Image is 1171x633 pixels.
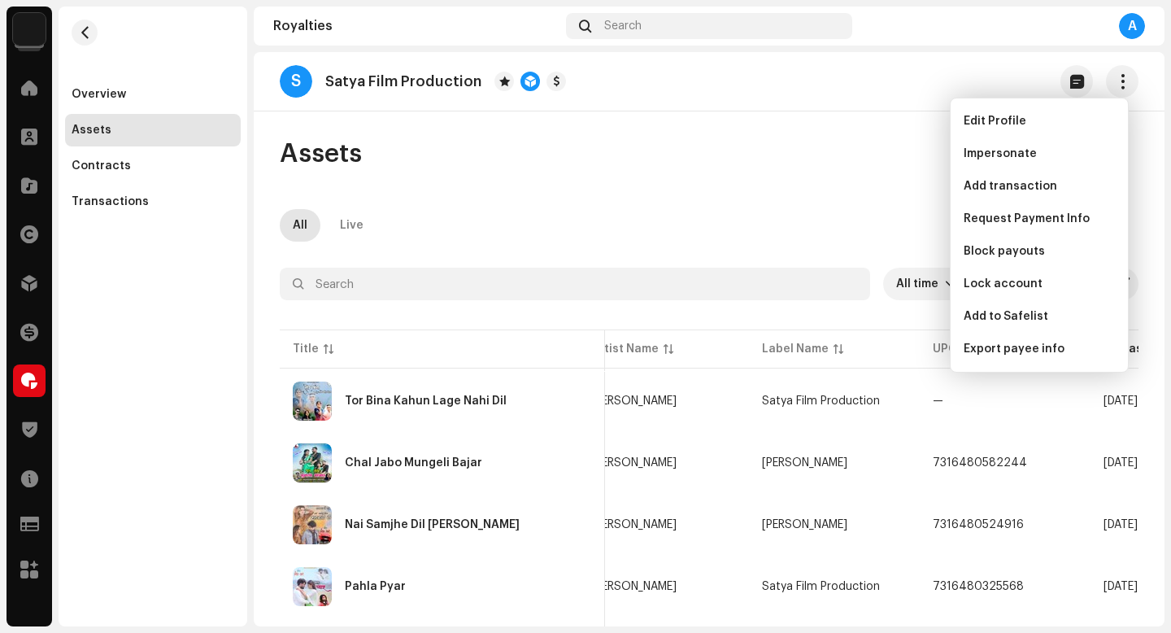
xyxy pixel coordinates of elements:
div: [PERSON_NAME] [591,519,677,530]
span: Lock account [964,277,1043,290]
img: 07e1de5e-4631-4565-ae40-396daca65430 [293,382,332,421]
re-m-nav-item: Transactions [65,186,241,218]
span: — [933,395,943,407]
div: Transactions [72,195,149,208]
input: Search [280,268,870,300]
span: Assets [280,138,362,170]
span: Shyam Sundar Sahu [591,457,736,469]
div: Assets [72,124,111,137]
span: Apr 22, 2025 [1104,519,1138,530]
span: 7316480582244 [933,457,1027,469]
div: Title [293,341,319,357]
div: Artist Name [591,341,659,357]
div: Chal Jabo Mungeli Bajar [345,457,482,469]
div: All [293,209,307,242]
div: Live [340,209,363,242]
span: Sandeep Lahre [591,581,736,592]
div: Label Name [762,341,829,357]
div: [PERSON_NAME] [591,581,677,592]
re-m-nav-item: Contracts [65,150,241,182]
img: 10d72f0b-d06a-424f-aeaa-9c9f537e57b6 [13,13,46,46]
span: All time [896,268,945,300]
div: A [1119,13,1145,39]
span: Impersonate [964,147,1037,160]
div: [PERSON_NAME] [591,457,677,469]
span: Edit Profile [964,115,1026,128]
span: Request Payment Info [964,212,1090,225]
img: 2b4d012f-e630-4f0b-b80a-0ca82813261f [293,505,332,544]
span: SANDEEP LAHRE [762,519,847,530]
span: May 2, 2025 [1104,457,1138,469]
re-m-nav-item: Overview [65,78,241,111]
p: Satya Film Production [325,73,481,90]
div: [PERSON_NAME] [591,395,677,407]
div: Overview [72,88,126,101]
img: 5c463a7e-86ad-4425-a5b4-4653115f0600 [293,567,332,606]
span: Shyam Sundar Sahu [762,457,847,469]
span: Block payouts [964,245,1045,258]
span: Jul 11, 2025 [1104,395,1138,407]
re-m-nav-item: Assets [65,114,241,146]
div: Tor Bina Kahun Lage Nahi Dil [345,395,507,407]
span: Satya Film Production [762,395,880,407]
div: Pahla Pyar [345,581,406,592]
div: UPC [933,341,957,357]
div: Royalties [273,20,559,33]
span: Apr 1, 2025 [1104,581,1138,592]
img: bd64a6d3-814d-4e26-a015-45c09599d736 [293,443,332,482]
span: Satya Film Production [762,581,880,592]
div: S [280,65,312,98]
div: Contracts [72,159,131,172]
span: Shyam Sundar Sahu [591,395,736,407]
span: Search [604,20,642,33]
span: 7316480325568 [933,581,1024,592]
div: dropdown trigger [945,268,956,300]
div: Nai Samjhe Dil Satnami Ke [345,519,520,530]
span: Export payee info [964,343,1064,356]
span: 7316480524916 [933,519,1024,530]
span: Add to Safelist [964,310,1048,323]
span: Sandeep Lahre [591,519,736,530]
span: Add transaction [964,180,1057,193]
